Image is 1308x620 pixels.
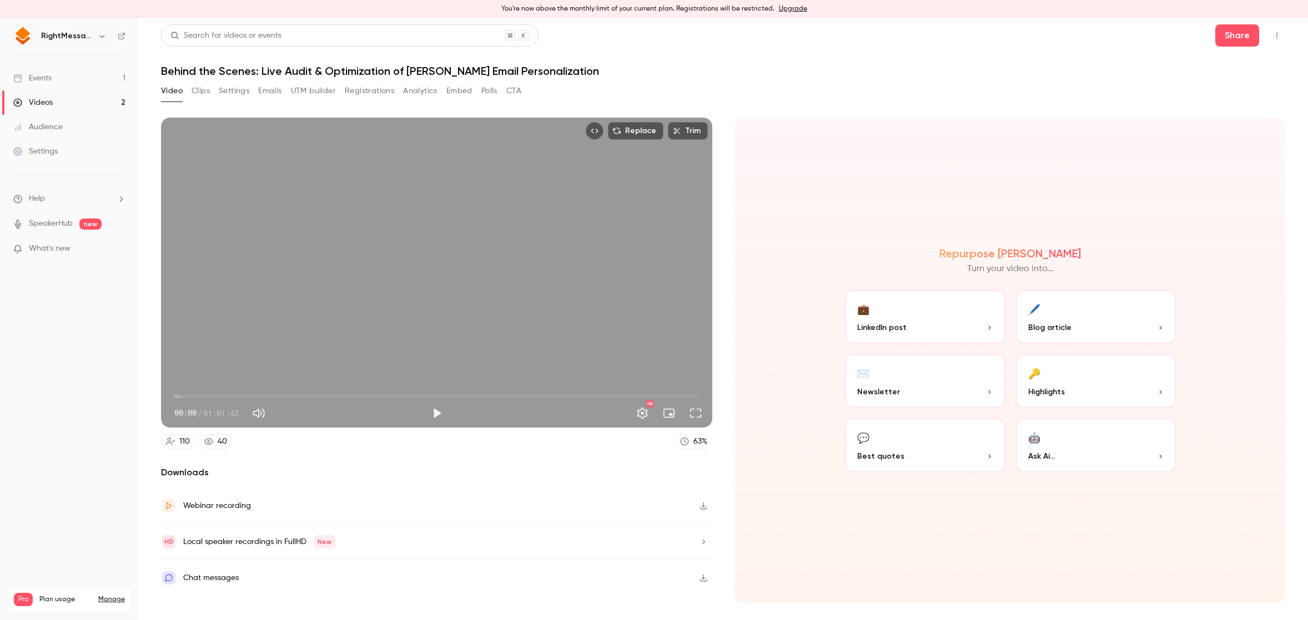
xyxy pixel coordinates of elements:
span: LinkedIn post [857,322,907,333]
button: Turn on miniplayer [658,402,680,424]
div: Audience [13,121,63,133]
div: 🖊️ [1028,300,1040,317]
div: 40 [218,436,227,448]
h1: Behind the Scenes: Live Audit & Optimization of [PERSON_NAME] Email Personalization [161,64,1286,78]
div: Local speaker recordings in FullHD [183,535,336,548]
span: What's new [29,243,71,255]
span: Newsletter [857,386,900,398]
span: Ask Ai... [1028,450,1055,462]
h6: RightMessage [41,31,93,42]
span: / [198,407,202,419]
span: 00:00 [174,407,197,419]
p: Turn your video into... [967,262,1054,276]
button: UTM builder [291,82,336,100]
div: 💼 [857,300,869,317]
div: 💬 [857,429,869,446]
div: Webinar recording [183,499,251,512]
span: new [79,218,102,230]
button: Analytics [403,82,437,100]
button: Clips [192,82,210,100]
img: RightMessage [14,27,32,45]
button: 💬Best quotes [844,418,1006,473]
a: Manage [98,595,125,604]
li: help-dropdown-opener [13,193,125,205]
div: Search for videos or events [170,30,281,42]
button: Replace [608,122,663,140]
a: SpeakerHub [29,218,73,230]
button: Top Bar Actions [1268,27,1286,44]
button: Video [161,82,183,100]
div: Chat messages [183,571,239,585]
button: Emails [258,82,281,100]
a: 63% [675,434,712,449]
button: Full screen [685,402,707,424]
a: 40 [199,434,232,449]
div: ✉️ [857,364,869,382]
span: Plan usage [39,595,92,604]
div: 🤖 [1028,429,1040,446]
button: 💼LinkedIn post [844,289,1006,344]
div: 🔑 [1028,364,1040,382]
button: 🤖Ask Ai... [1015,418,1177,473]
button: Settings [219,82,249,100]
button: Registrations [345,82,394,100]
a: Upgrade [779,4,807,13]
div: 63 % [693,436,707,448]
h2: Repurpose [PERSON_NAME] [939,247,1081,260]
button: Trim [668,122,708,140]
button: Share [1215,24,1259,47]
iframe: Noticeable Trigger [112,244,125,254]
button: CTA [506,82,521,100]
span: Help [29,193,45,205]
button: Embed video [586,122,603,140]
button: 🔑Highlights [1015,353,1177,409]
div: Videos [13,97,53,108]
div: HD [646,400,654,407]
h2: Downloads [161,466,712,479]
span: Blog article [1028,322,1071,333]
div: Settings [13,146,58,157]
button: 🖊️Blog article [1015,289,1177,344]
span: New [313,535,336,548]
button: Play [426,402,448,424]
span: 01:01:42 [203,407,239,419]
span: Pro [14,593,33,606]
button: Polls [481,82,497,100]
button: ✉️Newsletter [844,353,1006,409]
span: Best quotes [857,450,904,462]
button: Embed [446,82,472,100]
div: 00:00 [174,407,239,419]
div: 110 [179,436,190,448]
button: Settings [631,402,653,424]
button: Mute [248,402,270,424]
div: Events [13,73,52,84]
span: Highlights [1028,386,1065,398]
a: 110 [161,434,195,449]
